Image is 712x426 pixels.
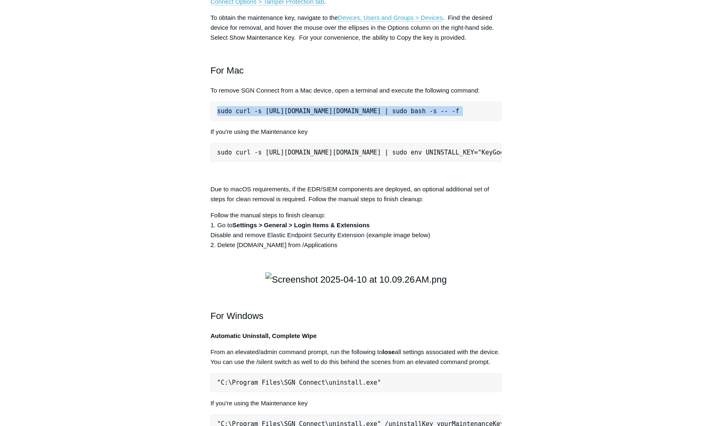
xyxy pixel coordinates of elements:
[210,13,502,43] p: To obtain the maintenance key, navigate to the . Find the desired device for removal, and hover t...
[210,348,500,365] span: From an elevated/admin command prompt, run the following to all settings associated with the devi...
[210,49,502,78] h2: For Mac
[210,332,316,339] strong: Automatic Uninstall, Complete Wipe
[210,102,502,121] pre: sudo curl -s [URL][DOMAIN_NAME][DOMAIN_NAME] | sudo bash -s -- -f
[210,184,502,204] p: Due to macOS requirements, if the EDR/SIEM components are deployed, an optional additional set of...
[217,379,381,386] span: "C:\Program Files\SGN Connect\uninstall.exe"
[338,14,443,21] a: Devices, Users and Groups > Devices
[210,127,502,137] p: If you're using the Maintenance key
[210,210,502,250] p: Follow the manual steps to finish cleanup: 1. Go to Disable and remove Elastic Endpoint Security ...
[210,398,502,408] p: If you're using the Maintenance key
[265,272,447,287] img: Screenshot 2025-04-10 at 10.09.26 AM.png
[233,221,370,228] strong: Settings > General > Login Items & Extensions
[210,86,502,95] p: To remove SGN Connect from a Mac device, open a terminal and execute the following command:
[210,143,502,162] pre: sudo curl -s [URL][DOMAIN_NAME][DOMAIN_NAME] | sudo env UNINSTALL_KEY="KeyGoesHere" bash -s -- -f
[210,294,502,323] h2: For Windows
[382,348,395,355] strong: lose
